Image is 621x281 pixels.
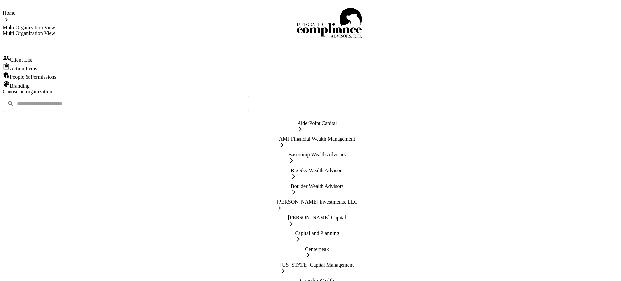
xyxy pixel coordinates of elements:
div: consultant-dashboard__filter-organizations-search-bar [3,95,249,112]
div: Basecamp Wealth Advisors [288,152,346,158]
div: [PERSON_NAME] Investments, LLC [277,199,358,205]
div: AMJ Financial Wealth Management [279,136,355,142]
div: [PERSON_NAME] Capital [288,215,346,221]
div: Multi Organization View [3,25,55,30]
div: Choose an organization [3,89,618,95]
div: Home [3,10,55,16]
img: Integrated Compliance Advisors [296,8,362,39]
div: People & Permissions [3,71,618,80]
div: AlderPoint Capital [297,120,337,126]
div: Branding [3,80,618,89]
div: [US_STATE] Capital Management [280,262,354,268]
div: Big Sky Wealth Advisors [291,168,344,173]
div: Action Items [3,63,618,71]
div: Boulder Wealth Advisors [291,183,343,189]
iframe: Open customer support [600,259,618,277]
div: Centerpeak [305,246,329,252]
div: Capital and Planning [295,231,339,236]
div: Client List [3,54,618,63]
div: Multi Organization View [3,30,55,36]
